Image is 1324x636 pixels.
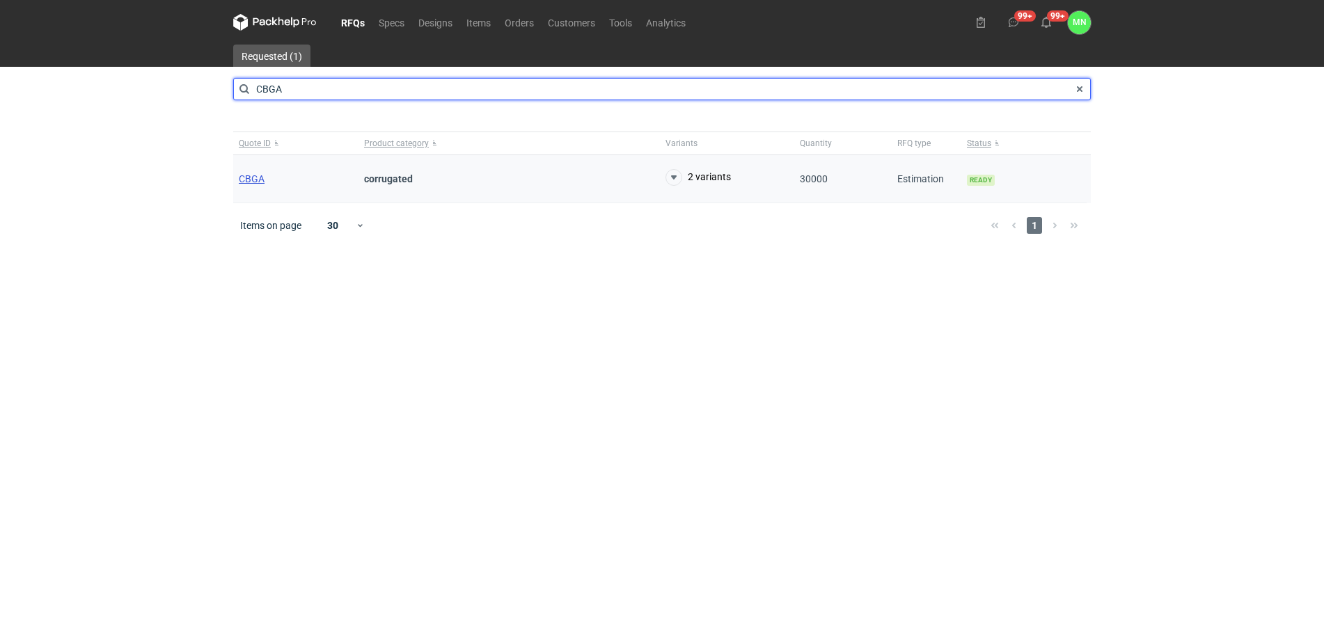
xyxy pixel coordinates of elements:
[800,173,828,184] span: 30000
[233,132,358,154] button: Quote ID
[372,14,411,31] a: Specs
[364,173,413,184] strong: corrugated
[1068,11,1091,34] button: MN
[364,138,429,149] span: Product category
[240,218,301,232] span: Items on page
[1068,11,1091,34] div: Małgorzata Nowotna
[233,14,317,31] svg: Packhelp Pro
[239,173,265,184] a: CBGA
[411,14,459,31] a: Designs
[961,132,1087,154] button: Status
[233,45,310,67] a: Requested (1)
[1035,11,1057,33] button: 99+
[967,175,995,186] span: Ready
[602,14,639,31] a: Tools
[897,138,931,149] span: RFQ type
[541,14,602,31] a: Customers
[334,14,372,31] a: RFQs
[967,138,991,149] span: Status
[358,132,660,154] button: Product category
[665,169,731,186] button: 2 variants
[1027,217,1042,234] span: 1
[459,14,498,31] a: Items
[310,216,356,235] div: 30
[800,138,832,149] span: Quantity
[239,138,271,149] span: Quote ID
[892,155,961,203] div: Estimation
[498,14,541,31] a: Orders
[665,138,698,149] span: Variants
[1002,11,1025,33] button: 99+
[639,14,693,31] a: Analytics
